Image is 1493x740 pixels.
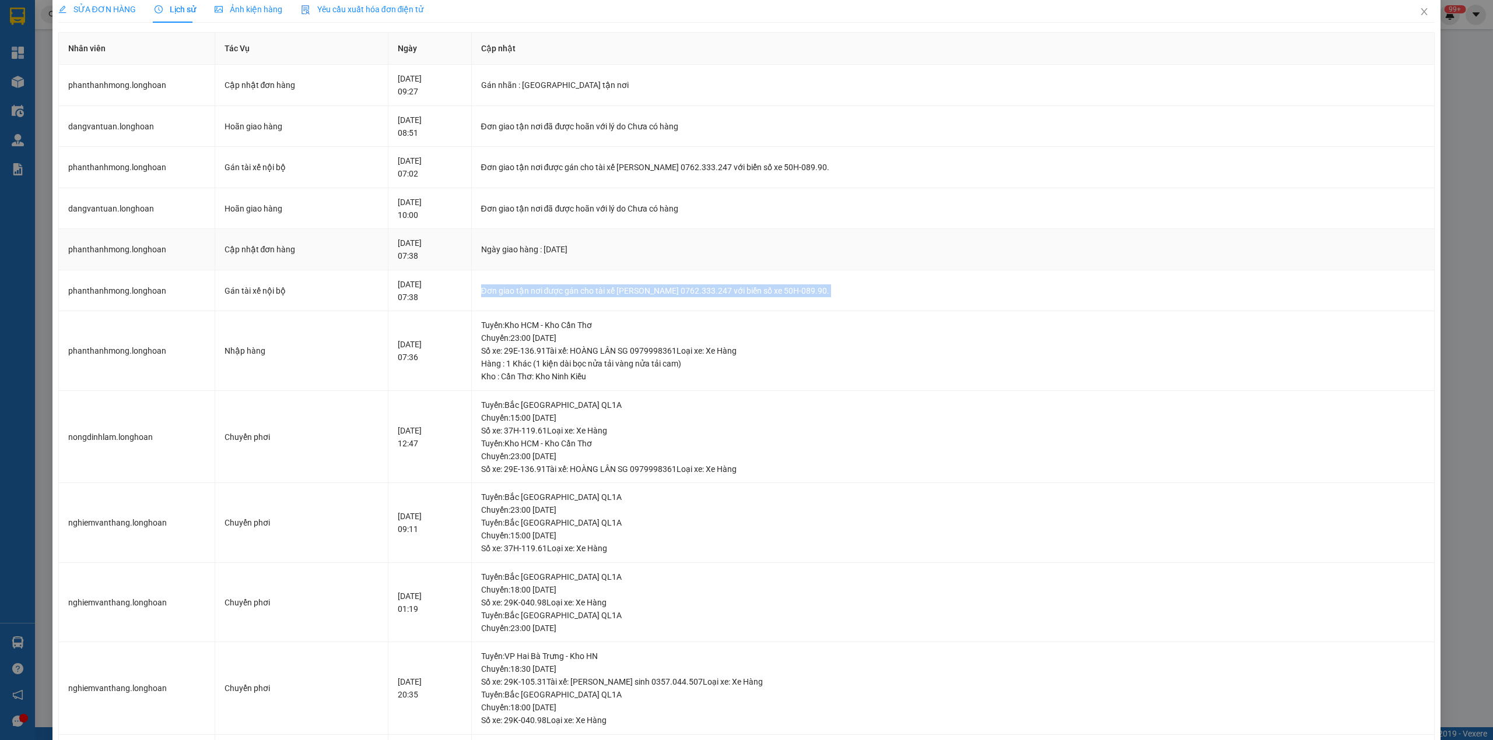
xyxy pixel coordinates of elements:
[481,202,1425,215] div: Đơn giao tận nơi đã được hoãn với lý do Chưa có hàng
[398,675,461,701] div: [DATE] 20:35
[481,491,1425,516] div: Tuyến : Bắc [GEOGRAPHIC_DATA] QL1A Chuyến: 23:00 [DATE]
[481,161,1425,174] div: Đơn giao tận nơi được gán cho tài xế [PERSON_NAME] 0762.333.247 với biển số xe 50H-089.90.
[215,5,223,13] span: picture
[301,5,424,14] span: Yêu cầu xuất hóa đơn điện tử
[215,33,389,65] th: Tác Vụ
[59,188,215,230] td: dangvantuan.longhoan
[225,79,379,91] div: Cập nhật đơn hàng
[481,370,1425,383] div: Kho : Cần Thơ: Kho Ninh Kiều
[58,5,66,13] span: edit
[59,311,215,391] td: phanthanhmong.longhoan
[481,319,1425,357] div: Tuyến : Kho HCM - Kho Cần Thơ Chuyến: 23:00 [DATE] Số xe: 29E-136.91 Tài xế: HOÀNG LÂN SG 0979998...
[481,609,1425,635] div: Tuyến : Bắc [GEOGRAPHIC_DATA] QL1A Chuyến: 23:00 [DATE]
[481,399,1425,437] div: Tuyến : Bắc [GEOGRAPHIC_DATA] QL1A Chuyến: 15:00 [DATE] Số xe: 37H-119.61 Loại xe: Xe Hàng
[59,391,215,484] td: nongdinhlam.longhoan
[225,161,379,174] div: Gán tài xế nội bộ
[59,563,215,643] td: nghiemvanthang.longhoan
[215,5,282,14] span: Ảnh kiện hàng
[225,431,379,443] div: Chuyển phơi
[225,344,379,357] div: Nhập hàng
[398,114,461,139] div: [DATE] 08:51
[59,106,215,147] td: dangvantuan.longhoan
[155,5,196,14] span: Lịch sử
[481,688,1425,727] div: Tuyến : Bắc [GEOGRAPHIC_DATA] QL1A Chuyến: 18:00 [DATE] Số xe: 29K-040.98 Loại xe: Xe Hàng
[225,284,379,297] div: Gán tài xế nội bộ
[58,5,136,14] span: SỬA ĐƠN HÀNG
[388,33,471,65] th: Ngày
[59,33,215,65] th: Nhân viên
[225,202,379,215] div: Hoãn giao hàng
[481,516,1425,555] div: Tuyến : Bắc [GEOGRAPHIC_DATA] QL1A Chuyến: 15:00 [DATE] Số xe: 37H-119.61 Loại xe: Xe Hàng
[59,229,215,270] td: phanthanhmong.longhoan
[59,147,215,188] td: phanthanhmong.longhoan
[225,596,379,609] div: Chuyển phơi
[398,590,461,615] div: [DATE] 01:19
[59,483,215,563] td: nghiemvanthang.longhoan
[398,72,461,98] div: [DATE] 09:27
[398,338,461,364] div: [DATE] 07:36
[472,33,1435,65] th: Cập nhật
[481,243,1425,256] div: Ngày giao hàng : [DATE]
[481,570,1425,609] div: Tuyến : Bắc [GEOGRAPHIC_DATA] QL1A Chuyến: 18:00 [DATE] Số xe: 29K-040.98 Loại xe: Xe Hàng
[398,237,461,262] div: [DATE] 07:38
[481,437,1425,475] div: Tuyến : Kho HCM - Kho Cần Thơ Chuyến: 23:00 [DATE] Số xe: 29E-136.91 Tài xế: HOÀNG LÂN SG 0979998...
[301,5,310,15] img: icon
[481,79,1425,91] div: Gán nhãn : [GEOGRAPHIC_DATA] tận nơi
[59,270,215,312] td: phanthanhmong.longhoan
[225,120,379,133] div: Hoãn giao hàng
[481,357,1425,370] div: Hàng : 1 Khác (1 kiện dài bọc nửa tải vàng nửa tải cam)
[481,650,1425,688] div: Tuyến : VP Hai Bà Trưng - Kho HN Chuyến: 18:30 [DATE] Số xe: 29K-105.31 Tài xế: [PERSON_NAME] sin...
[398,424,461,450] div: [DATE] 12:47
[398,510,461,535] div: [DATE] 09:11
[398,196,461,221] div: [DATE] 10:00
[398,154,461,180] div: [DATE] 07:02
[155,5,163,13] span: clock-circle
[398,278,461,304] div: [DATE] 07:38
[481,120,1425,133] div: Đơn giao tận nơi đã được hoãn với lý do Chưa có hàng
[1420,7,1429,16] span: close
[225,682,379,695] div: Chuyển phơi
[225,243,379,256] div: Cập nhật đơn hàng
[481,284,1425,297] div: Đơn giao tận nơi được gán cho tài xế [PERSON_NAME] 0762.333.247 với biển số xe 50H-089.90.
[59,65,215,106] td: phanthanhmong.longhoan
[59,642,215,735] td: nghiemvanthang.longhoan
[225,516,379,529] div: Chuyển phơi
